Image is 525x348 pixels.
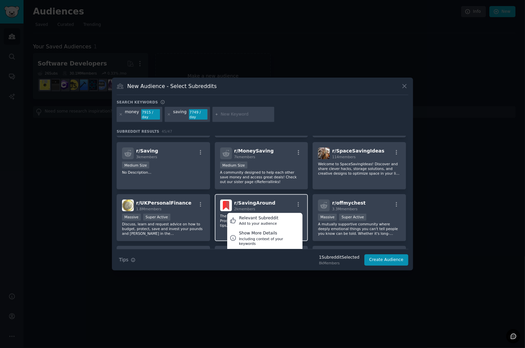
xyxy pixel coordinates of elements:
[332,155,356,159] span: 114 members
[122,200,134,211] img: UKPersonalFinance
[143,214,170,221] div: Super Active
[239,236,300,246] div: Including context of your keywords
[234,148,274,154] span: r/ MoneySaving
[239,221,278,226] div: Add to your audience
[122,214,141,221] div: Massive
[117,129,159,134] span: Subreddit Results
[122,222,205,236] p: Discuss, learn and request advice on how to budget, protect, save and invest your pounds and [PER...
[318,147,330,159] img: SpaceSavingIdeas
[136,155,157,159] span: 3k members
[332,200,366,206] span: r/ offmychest
[122,162,149,169] div: Medium Size
[318,222,401,236] p: A mutually supportive community where deeply emotional things you can't tell people you know can ...
[117,254,138,266] button: Tips
[136,207,162,211] span: 1.8M members
[239,230,300,236] div: Show More Details
[122,170,205,175] p: No Description...
[220,162,247,169] div: Medium Size
[318,162,401,176] p: Welcome to SpaceSavingIdeas! Discover and share clever hacks, storage solutions, and creative des...
[173,109,187,120] div: saving
[339,214,366,221] div: Super Active
[239,215,278,221] div: Relevant Subreddit
[220,170,303,184] p: A community designed to help each other save money and access great deals! Check out our sister p...
[119,256,128,263] span: Tips
[234,200,276,206] span: r/ SavingAround
[127,83,217,90] h3: New Audience - Select Subreddits
[125,109,139,120] div: money
[234,155,255,159] span: 7k members
[318,214,337,221] div: Massive
[136,148,158,154] span: r/ Saving
[221,112,272,118] input: New Keyword
[319,261,359,265] div: 8k Members
[220,214,303,228] p: The best saving deals, shopping hacks, & Product Reviews! 💰 Join us for money-saving tips, exclus...
[332,207,358,211] span: 3.3M members
[332,148,384,154] span: r/ SpaceSavingIdeas
[162,129,172,133] span: 45 / 47
[117,100,158,104] h3: Search keywords
[220,200,232,211] img: SavingAround
[136,200,192,206] span: r/ UKPersonalFinance
[189,109,208,120] div: 7749 / day
[234,207,255,211] span: 2k members
[141,109,160,120] div: 7915 / day
[364,254,409,266] button: Create Audience
[319,255,359,261] div: 1 Subreddit Selected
